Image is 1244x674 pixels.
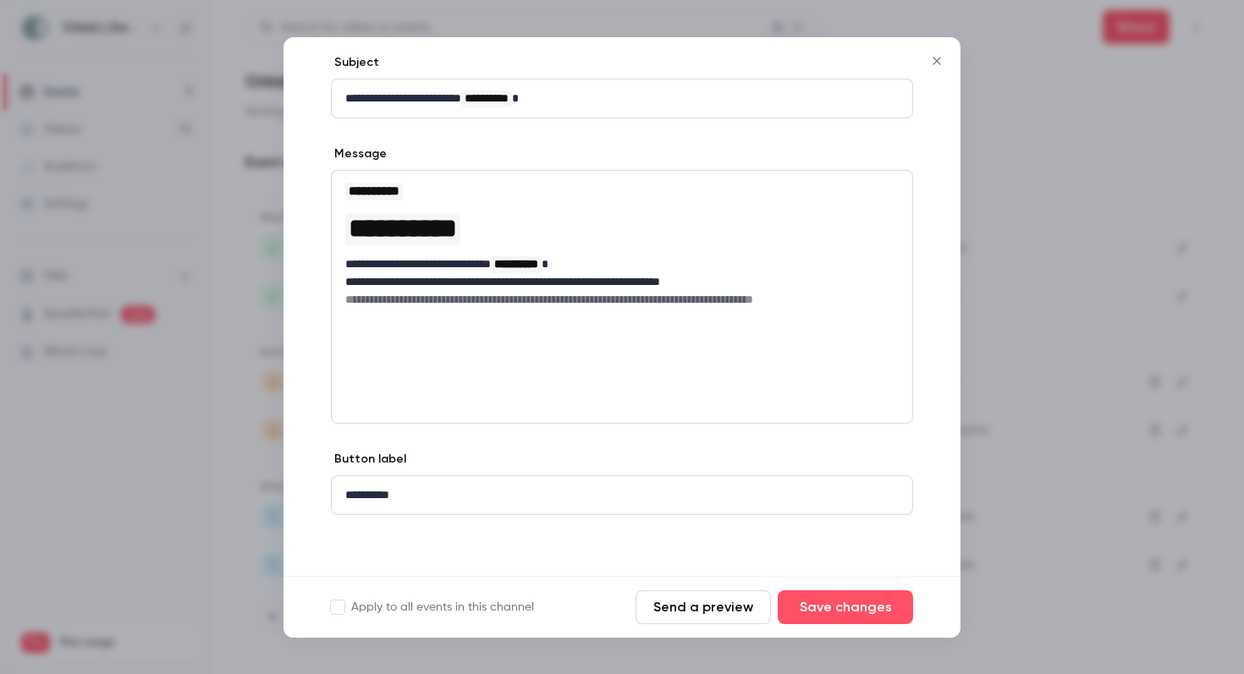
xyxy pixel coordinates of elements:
button: Send a preview [636,590,771,624]
div: editor [332,79,912,118]
label: Apply to all events in this channel [331,599,534,616]
div: editor [332,476,912,514]
label: Message [331,145,387,162]
div: editor [332,171,912,318]
button: Close [920,44,954,78]
label: Subject [331,54,379,71]
button: Save changes [778,590,913,624]
label: Button label [331,451,406,468]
